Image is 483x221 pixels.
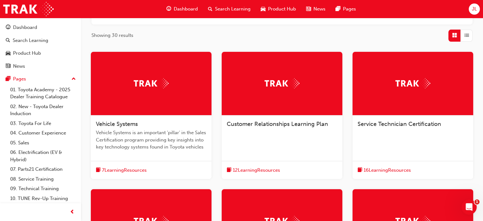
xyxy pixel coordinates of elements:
[70,208,75,216] span: prev-icon
[8,164,78,174] a: 07. Parts21 Certification
[3,22,78,33] a: Dashboard
[8,194,78,204] a: 10. TUNE Rev-Up Training
[91,52,211,179] a: TrakVehicle SystemsVehicle Systems is an important 'pillar' in the Sales Certification program pr...
[166,5,171,13] span: guage-icon
[8,128,78,138] a: 04. Customer Experience
[227,166,231,174] span: book-icon
[469,3,480,15] button: JL
[96,121,138,128] span: Vehicle Systems
[96,166,101,174] span: book-icon
[13,24,37,31] div: Dashboard
[8,85,78,102] a: 01. Toyota Academy - 2025 Dealer Training Catalogue
[352,52,473,179] a: TrakService Technician Certificationbook-icon16LearningResources
[233,167,280,174] span: 12 Learning Resources
[13,37,48,44] div: Search Learning
[265,78,299,88] img: Trak
[3,47,78,59] a: Product Hub
[8,148,78,164] a: 06. Electrification (EV & Hybrid)
[268,5,296,13] span: Product Hub
[6,51,10,56] span: car-icon
[358,121,441,128] span: Service Technician Certification
[208,5,212,13] span: search-icon
[13,50,41,57] div: Product Hub
[71,75,76,83] span: up-icon
[461,199,477,215] iframe: Intercom live chat
[3,2,54,16] img: Trak
[203,3,256,16] a: search-iconSearch Learning
[6,64,10,69] span: news-icon
[8,119,78,128] a: 03. Toyota For Life
[13,75,26,83] div: Pages
[474,199,480,204] span: 1
[134,78,169,88] img: Trak
[261,5,265,13] span: car-icon
[358,166,411,174] button: book-icon16LearningResources
[395,78,430,88] img: Trak
[256,3,301,16] a: car-iconProduct Hub
[452,32,457,39] span: Grid
[6,25,10,31] span: guage-icon
[306,5,311,13] span: news-icon
[6,38,10,44] span: search-icon
[222,52,342,179] a: TrakCustomer Relationships Learning Planbook-icon12LearningResources
[301,3,331,16] a: news-iconNews
[364,167,411,174] span: 16 Learning Resources
[6,76,10,82] span: pages-icon
[215,5,251,13] span: Search Learning
[91,32,133,39] span: Showing 30 results
[472,5,477,13] span: JL
[331,3,361,16] a: pages-iconPages
[96,166,147,174] button: book-icon7LearningResources
[227,121,328,128] span: Customer Relationships Learning Plan
[336,5,340,13] span: pages-icon
[3,73,78,85] button: Pages
[8,184,78,194] a: 09. Technical Training
[358,166,362,174] span: book-icon
[3,35,78,46] a: Search Learning
[227,166,280,174] button: book-icon12LearningResources
[8,174,78,184] a: 08. Service Training
[96,129,206,151] span: Vehicle Systems is an important 'pillar' in the Sales Certification program providing key insight...
[8,102,78,119] a: 02. New - Toyota Dealer Induction
[343,5,356,13] span: Pages
[174,5,198,13] span: Dashboard
[161,3,203,16] a: guage-iconDashboard
[3,60,78,72] a: News
[8,138,78,148] a: 05. Sales
[102,167,147,174] span: 7 Learning Resources
[3,20,78,73] button: DashboardSearch LearningProduct HubNews
[313,5,325,13] span: News
[464,32,469,39] span: List
[13,63,25,70] div: News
